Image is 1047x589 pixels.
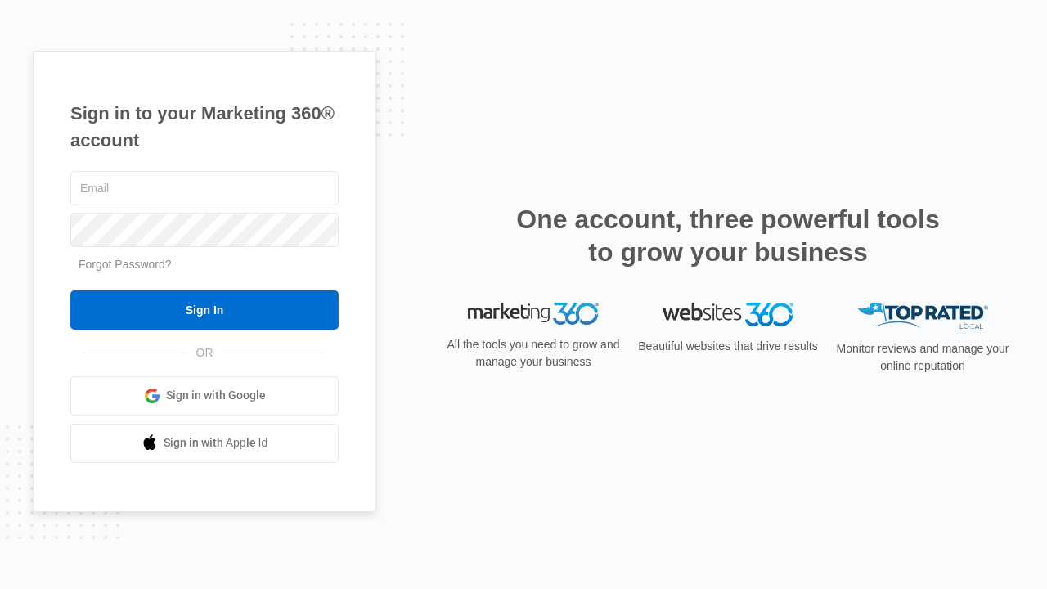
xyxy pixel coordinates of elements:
[442,336,625,371] p: All the tools you need to grow and manage your business
[164,434,268,452] span: Sign in with Apple Id
[636,338,820,355] p: Beautiful websites that drive results
[70,424,339,463] a: Sign in with Apple Id
[166,387,266,404] span: Sign in with Google
[857,303,988,330] img: Top Rated Local
[663,303,793,326] img: Websites 360
[70,100,339,154] h1: Sign in to your Marketing 360® account
[468,303,599,326] img: Marketing 360
[70,376,339,416] a: Sign in with Google
[70,290,339,330] input: Sign In
[831,340,1014,375] p: Monitor reviews and manage your online reputation
[79,258,172,271] a: Forgot Password?
[511,203,945,268] h2: One account, three powerful tools to grow your business
[185,344,225,362] span: OR
[70,171,339,205] input: Email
